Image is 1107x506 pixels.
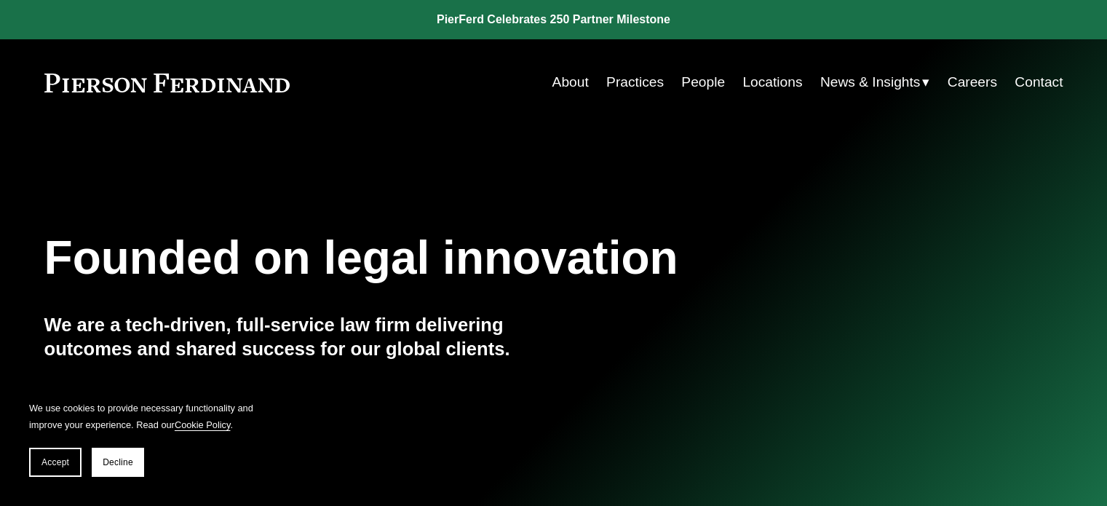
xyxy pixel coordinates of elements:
span: Accept [41,457,69,467]
a: About [552,68,589,96]
section: Cookie banner [15,385,277,491]
a: Careers [948,68,997,96]
a: People [681,68,725,96]
a: Cookie Policy [175,419,231,430]
button: Accept [29,448,82,477]
p: We use cookies to provide necessary functionality and improve your experience. Read our . [29,400,262,433]
a: Locations [742,68,802,96]
span: News & Insights [820,70,921,95]
a: Contact [1015,68,1063,96]
button: Decline [92,448,144,477]
a: folder dropdown [820,68,930,96]
h1: Founded on legal innovation [44,232,894,285]
a: Practices [606,68,664,96]
h4: We are a tech-driven, full-service law firm delivering outcomes and shared success for our global... [44,313,554,360]
span: Decline [103,457,133,467]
